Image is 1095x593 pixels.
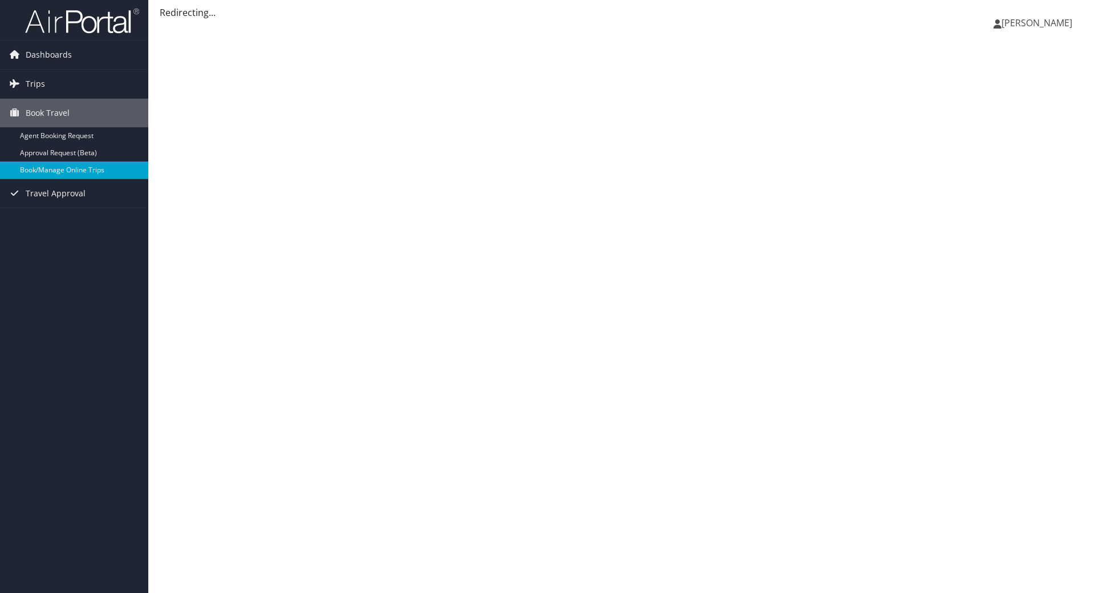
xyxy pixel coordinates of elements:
div: Redirecting... [160,6,1084,19]
img: airportal-logo.png [25,7,139,34]
span: Book Travel [26,99,70,127]
span: Trips [26,70,45,98]
span: [PERSON_NAME] [1001,17,1072,29]
a: [PERSON_NAME] [993,6,1084,40]
span: Dashboards [26,41,72,69]
span: Travel Approval [26,179,86,208]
